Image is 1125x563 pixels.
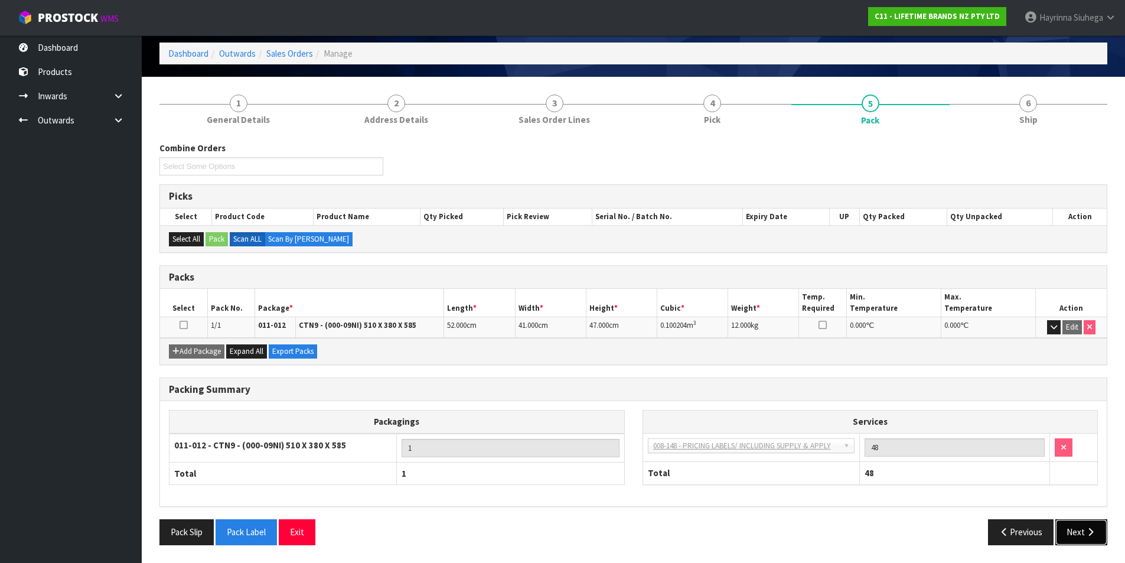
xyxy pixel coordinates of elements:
button: Pack Slip [159,519,214,545]
a: Dashboard [168,48,208,59]
a: Outwards [219,48,256,59]
button: Pack [206,232,228,246]
button: Select All [169,232,204,246]
td: ℃ [941,317,1035,338]
h3: Packs [169,272,1098,283]
th: Temp. Required [799,289,846,317]
span: 0.000 [944,320,960,330]
span: Sales Order Lines [519,113,590,126]
th: Action [1036,289,1107,317]
img: cube-alt.png [18,10,32,25]
button: Expand All [226,344,267,359]
th: Width [515,289,586,317]
td: ℃ [846,317,941,338]
th: Length [444,289,515,317]
th: Min. Temperature [846,289,941,317]
td: cm [515,317,586,338]
span: Pack [861,114,879,126]
span: Siuhega [1074,12,1103,23]
span: 2 [387,95,405,112]
th: Max. Temperature [941,289,1035,317]
button: Exit [279,519,315,545]
span: Ship [1019,113,1038,126]
th: Total [643,462,860,484]
span: 12.000 [731,320,751,330]
span: Pick [704,113,720,126]
strong: C11 - LIFETIME BRANDS NZ PTY LTD [875,11,1000,21]
span: 5 [862,95,879,112]
span: Pack [159,133,1107,554]
th: Expiry Date [743,209,830,225]
span: 41.000 [519,320,538,330]
label: Combine Orders [159,142,226,154]
th: Qty Picked [420,209,504,225]
th: Services [643,411,1098,433]
span: 1 [402,468,406,479]
span: 4 [703,95,721,112]
td: m [657,317,728,338]
span: ProStock [38,10,98,25]
th: Pick Review [504,209,592,225]
span: 47.000 [589,320,609,330]
span: Address Details [364,113,428,126]
th: Product Code [212,209,314,225]
span: Expand All [230,346,263,356]
h3: Picks [169,191,1098,202]
th: Action [1053,209,1107,225]
th: Qty Packed [859,209,947,225]
th: Product Name [314,209,420,225]
small: WMS [100,13,119,24]
td: cm [586,317,657,338]
span: Manage [324,48,353,59]
th: Cubic [657,289,728,317]
th: Select [160,209,212,225]
a: C11 - LIFETIME BRANDS NZ PTY LTD [868,7,1006,26]
span: 0.000 [850,320,866,330]
th: Pack No. [207,289,255,317]
a: Sales Orders [266,48,313,59]
button: Previous [988,519,1054,545]
strong: 011-012 - CTN9 - (000-09NI) 510 X 380 X 585 [174,440,346,451]
th: Serial No. / Batch No. [592,209,743,225]
h3: Packing Summary [169,384,1098,395]
button: Next [1055,519,1107,545]
span: Hayrinna [1039,12,1072,23]
button: Export Packs [269,344,317,359]
strong: CTN9 - (000-09NI) 510 X 380 X 585 [299,320,416,330]
button: Add Package [169,344,224,359]
label: Scan By [PERSON_NAME] [265,232,353,246]
th: UP [829,209,859,225]
th: Total [169,462,397,484]
strong: 011-012 [258,320,286,330]
span: 1/1 [211,320,221,330]
span: 008-148 - PRICING LABELS/ INCLUDING SUPPLY & APPLY [653,439,839,453]
button: Edit [1062,320,1082,334]
span: 3 [546,95,563,112]
span: 6 [1019,95,1037,112]
th: Packagings [169,411,625,434]
span: 1 [230,95,247,112]
span: 48 [865,467,874,479]
td: cm [444,317,515,338]
button: Pack Label [216,519,277,545]
span: 0.100204 [660,320,687,330]
th: Select [160,289,207,317]
label: Scan ALL [230,232,265,246]
th: Package [255,289,444,317]
th: Height [586,289,657,317]
span: 52.000 [447,320,467,330]
th: Weight [728,289,799,317]
td: kg [728,317,799,338]
th: Qty Unpacked [947,209,1052,225]
sup: 3 [693,319,696,327]
span: General Details [207,113,270,126]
